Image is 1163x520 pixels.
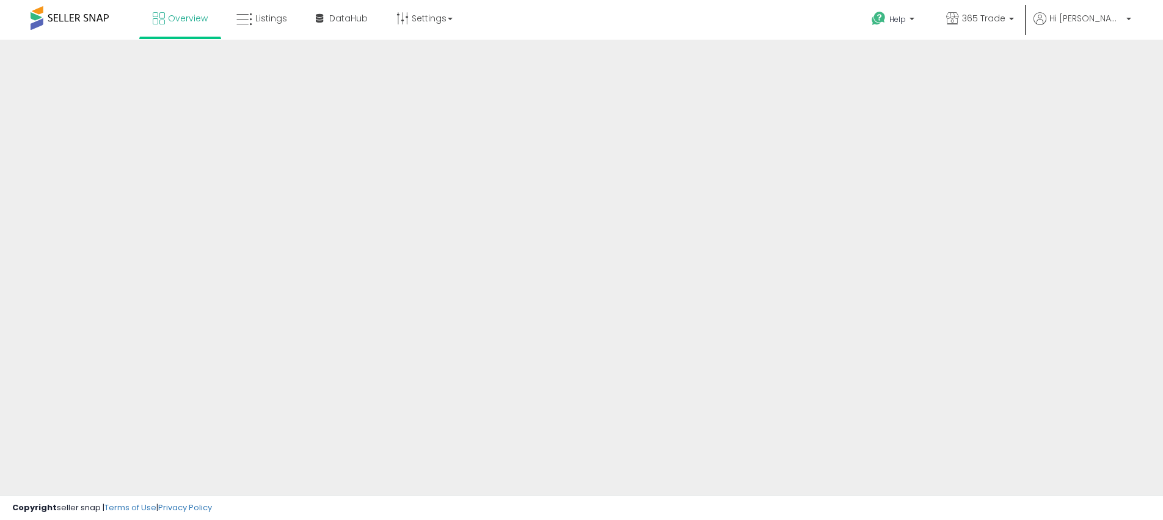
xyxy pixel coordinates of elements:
[104,502,156,513] a: Terms of Use
[12,502,57,513] strong: Copyright
[962,12,1005,24] span: 365 Trade
[1034,12,1131,40] a: Hi [PERSON_NAME]
[862,2,927,40] a: Help
[1049,12,1123,24] span: Hi [PERSON_NAME]
[255,12,287,24] span: Listings
[168,12,208,24] span: Overview
[889,14,906,24] span: Help
[12,502,212,514] div: seller snap | |
[329,12,368,24] span: DataHub
[871,11,886,26] i: Get Help
[158,502,212,513] a: Privacy Policy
